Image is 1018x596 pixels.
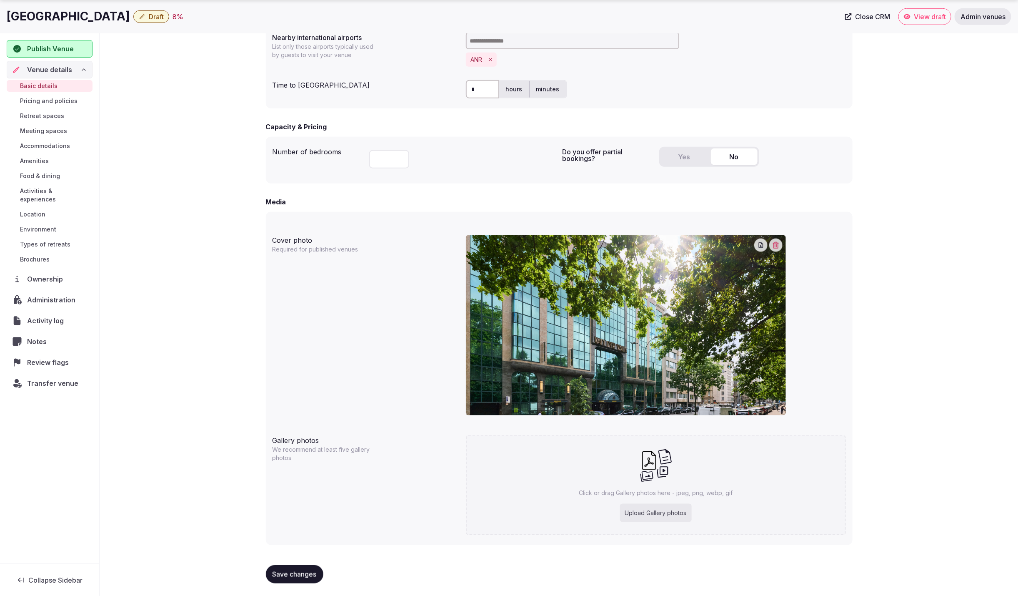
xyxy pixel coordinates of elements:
[20,97,78,105] span: Pricing and policies
[7,170,93,182] a: Food & dining
[7,312,93,329] a: Activity log
[840,8,895,25] a: Close CRM
[563,148,653,162] label: Do you offer partial bookings?
[661,148,708,165] button: Yes
[7,224,93,235] a: Environment
[27,316,67,326] span: Activity log
[20,240,70,249] span: Types of retreats
[20,142,70,150] span: Accommodations
[960,13,1005,21] span: Admin venues
[7,239,93,250] a: Types of retreats
[855,13,890,21] span: Close CRM
[7,80,93,92] a: Basic details
[7,155,93,167] a: Amenities
[20,127,67,135] span: Meeting spaces
[914,13,946,21] span: View draft
[27,295,79,305] span: Administration
[273,245,379,254] p: Required for published venues
[7,354,93,371] a: Review flags
[27,378,78,388] span: Transfer venue
[7,110,93,122] a: Retreat spaces
[7,209,93,220] a: Location
[273,143,363,157] div: Number of bedrooms
[7,40,93,58] button: Publish Venue
[7,375,93,392] button: Transfer venue
[273,570,317,578] span: Save changes
[955,8,1011,25] a: Admin venues
[7,140,93,152] a: Accommodations
[273,445,379,462] p: We recommend at least five gallery photos
[27,274,66,284] span: Ownership
[20,157,49,165] span: Amenities
[7,333,93,350] a: Notes
[466,235,786,415] img: Van der Valk Hotel Park Lane Antwerpen-hero image.jpg
[7,571,93,589] button: Collapse Sidebar
[173,12,183,22] div: 8 %
[7,125,93,137] a: Meeting spaces
[173,12,183,22] button: 8%
[27,44,74,54] span: Publish Venue
[7,254,93,265] a: Brochures
[711,148,758,165] button: No
[579,489,733,497] p: Click or drag Gallery photos here - jpeg, png, webp, gif
[20,210,45,219] span: Location
[273,432,459,445] div: Gallery photos
[20,172,60,180] span: Food & dining
[7,185,93,205] a: Activities & experiences
[266,565,323,583] button: Save changes
[149,13,164,21] span: Draft
[28,576,83,584] span: Collapse Sidebar
[20,187,89,204] span: Activities & experiences
[7,95,93,107] a: Pricing and policies
[133,10,169,23] button: Draft
[27,357,72,367] span: Review flags
[20,225,56,234] span: Environment
[27,65,72,75] span: Venue details
[7,270,93,288] a: Ownership
[20,255,50,264] span: Brochures
[20,82,58,90] span: Basic details
[898,8,951,25] a: View draft
[27,337,50,347] span: Notes
[620,504,692,522] div: Upload Gallery photos
[266,197,286,207] h2: Media
[7,8,130,25] h1: [GEOGRAPHIC_DATA]
[273,232,459,245] div: Cover photo
[20,112,64,120] span: Retreat spaces
[7,291,93,309] a: Administration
